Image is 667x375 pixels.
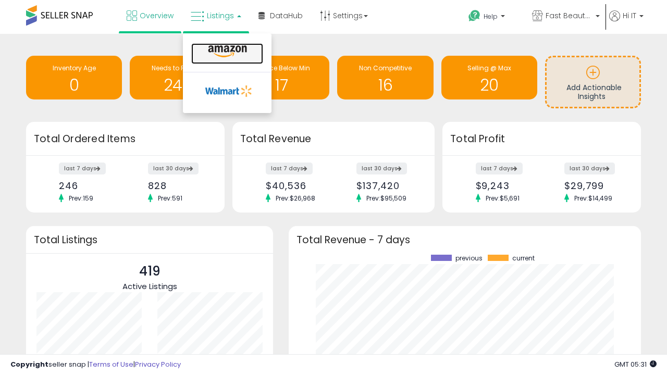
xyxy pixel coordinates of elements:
a: BB Price Below Min 17 [233,56,329,99]
span: Listings [207,10,234,21]
span: 2025-09-11 05:31 GMT [614,359,657,369]
label: last 30 days [148,162,199,174]
span: Active Listings [122,281,177,292]
strong: Copyright [10,359,48,369]
h3: Total Ordered Items [34,132,217,146]
h1: 20 [447,77,532,94]
label: last 30 days [356,162,407,174]
span: Add Actionable Insights [566,82,622,102]
span: Overview [140,10,174,21]
a: Privacy Policy [135,359,181,369]
span: Inventory Age [53,64,96,72]
div: 246 [59,180,117,191]
a: Inventory Age 0 [26,56,122,99]
span: Non Competitive [359,64,412,72]
h1: 16 [342,77,428,94]
span: Needs to Reprice [152,64,204,72]
a: Needs to Reprice 246 [130,56,226,99]
span: BB Price Below Min [253,64,310,72]
span: previous [455,255,483,262]
span: Prev: $95,509 [361,194,412,203]
span: Prev: 591 [153,194,188,203]
a: Hi IT [609,10,644,34]
span: Help [484,12,498,21]
h3: Total Revenue [240,132,427,146]
div: $29,799 [564,180,623,191]
span: Fast Beauty ([GEOGRAPHIC_DATA]) [546,10,592,21]
h3: Total Revenue - 7 days [297,236,633,244]
span: DataHub [270,10,303,21]
a: Selling @ Max 20 [441,56,537,99]
p: 419 [122,261,177,281]
a: Terms of Use [89,359,133,369]
div: seller snap | | [10,360,181,370]
h3: Total Profit [450,132,633,146]
span: Selling @ Max [467,64,511,72]
h1: 246 [135,77,220,94]
h1: 17 [239,77,324,94]
h1: 0 [31,77,117,94]
span: current [512,255,535,262]
span: Prev: $14,499 [569,194,617,203]
div: $9,243 [476,180,534,191]
label: last 30 days [564,162,615,174]
i: Get Help [468,9,481,22]
span: Prev: 159 [64,194,98,203]
a: Add Actionable Insights [547,57,639,107]
div: 828 [148,180,206,191]
span: Prev: $5,691 [480,194,525,203]
span: Prev: $26,968 [270,194,320,203]
label: last 7 days [266,162,313,174]
div: $40,536 [266,180,326,191]
h3: Total Listings [34,236,265,244]
div: $137,420 [356,180,416,191]
span: Hi IT [623,10,636,21]
a: Non Competitive 16 [337,56,433,99]
label: last 7 days [476,162,523,174]
a: Help [460,2,523,34]
label: last 7 days [59,162,106,174]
